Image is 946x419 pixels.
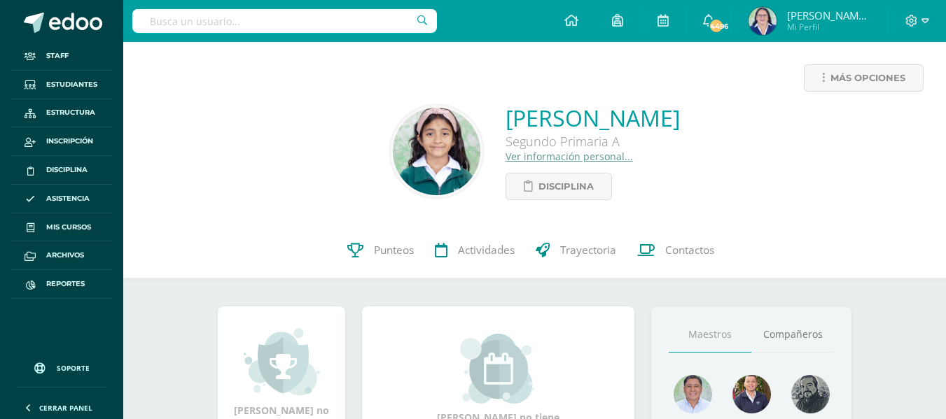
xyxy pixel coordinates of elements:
[11,185,112,213] a: Asistencia
[749,7,777,35] img: 8369efb87e5cb66e5f59332c9f6b987d.png
[11,71,112,99] a: Estudiantes
[804,64,924,92] a: Más opciones
[424,222,525,278] a: Actividades
[46,50,69,62] span: Staff
[506,103,680,133] a: [PERSON_NAME]
[46,107,95,118] span: Estructura
[39,403,92,413] span: Cerrar panel
[787,21,871,33] span: Mi Perfil
[374,243,414,257] span: Punteos
[506,173,612,200] a: Disciplina
[46,79,97,90] span: Estudiantes
[560,243,616,257] span: Trayectoria
[506,133,680,150] div: Segundo Primaria A
[57,363,90,373] span: Soporte
[393,108,480,195] img: 031c2ce88cbf23ae949fe046a7529ed6.png
[830,65,905,91] span: Más opciones
[11,99,112,128] a: Estructura
[458,243,515,257] span: Actividades
[669,317,751,353] a: Maestros
[11,270,112,299] a: Reportes
[751,317,834,353] a: Compañeros
[11,156,112,185] a: Disciplina
[17,349,106,383] a: Soporte
[11,241,112,270] a: Archivos
[11,42,112,71] a: Staff
[46,250,84,261] span: Archivos
[46,193,90,204] span: Asistencia
[674,375,712,413] img: f4ec16a59328cb939a4b919555c40b71.png
[337,222,424,278] a: Punteos
[791,375,830,413] img: 4179e05c207095638826b52d0d6e7b97.png
[46,222,91,233] span: Mis cursos
[525,222,627,278] a: Trayectoria
[11,213,112,242] a: Mis cursos
[11,127,112,156] a: Inscripción
[46,164,88,176] span: Disciplina
[732,375,771,413] img: 6dfc3065da4204f320af9e3560cd3894.png
[46,136,93,147] span: Inscripción
[627,222,725,278] a: Contactos
[460,334,536,404] img: event_small.png
[132,9,437,33] input: Busca un usuario...
[244,327,320,397] img: achievement_small.png
[46,278,85,290] span: Reportes
[787,8,871,22] span: [PERSON_NAME][US_STATE]
[506,150,633,163] a: Ver información personal...
[538,173,594,199] span: Disciplina
[709,18,724,34] span: 4496
[665,243,714,257] span: Contactos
